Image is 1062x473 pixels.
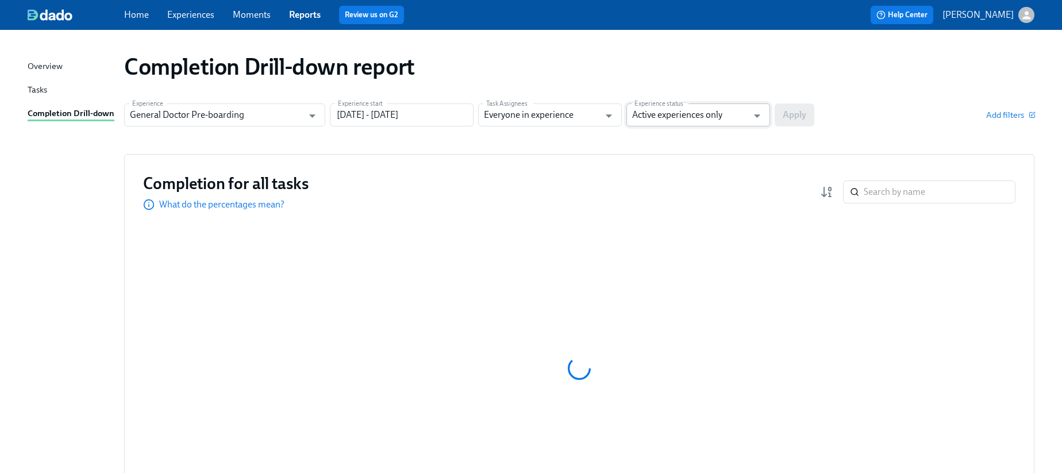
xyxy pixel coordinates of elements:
[339,6,404,24] button: Review us on G2
[942,7,1034,23] button: [PERSON_NAME]
[28,107,114,121] div: Completion Drill-down
[28,60,63,74] div: Overview
[233,9,271,20] a: Moments
[124,9,149,20] a: Home
[864,180,1015,203] input: Search by name
[303,107,321,125] button: Open
[986,109,1034,121] button: Add filters
[748,107,766,125] button: Open
[876,9,928,21] span: Help Center
[167,9,214,20] a: Experiences
[124,53,415,80] h1: Completion Drill-down report
[28,107,115,121] a: Completion Drill-down
[28,83,47,98] div: Tasks
[143,173,309,194] h3: Completion for all tasks
[600,107,618,125] button: Open
[28,9,124,21] a: dado
[159,198,284,211] p: What do the percentages mean?
[942,9,1014,21] p: [PERSON_NAME]
[28,83,115,98] a: Tasks
[28,9,72,21] img: dado
[820,185,834,199] svg: Completion rate (low to high)
[871,6,933,24] button: Help Center
[345,9,398,21] a: Review us on G2
[289,9,321,20] a: Reports
[28,60,115,74] a: Overview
